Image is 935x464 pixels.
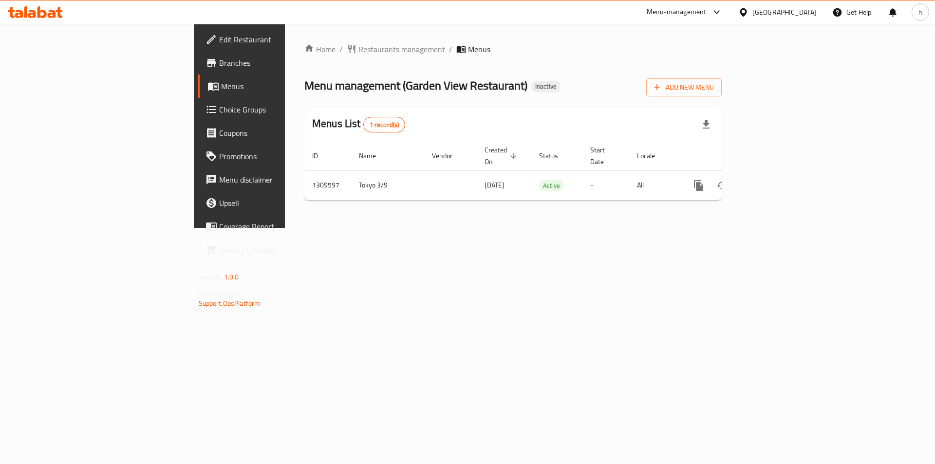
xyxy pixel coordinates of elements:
span: Status [539,150,571,162]
span: Menus [221,80,342,92]
span: Name [359,150,389,162]
span: Add New Menu [654,81,714,93]
span: Menus [468,43,490,55]
span: Inactive [531,82,561,91]
span: 1.0.0 [224,271,239,283]
div: Total records count [363,117,406,132]
div: Menu-management [647,6,707,18]
button: Change Status [711,174,734,197]
span: Branches [219,57,342,69]
a: Restaurants management [347,43,445,55]
span: Upsell [219,197,342,209]
span: Get support on: [199,287,243,300]
a: Upsell [198,191,350,215]
table: enhanced table [304,141,788,201]
span: Edit Restaurant [219,34,342,45]
span: Vendor [432,150,465,162]
span: ID [312,150,331,162]
a: Menu disclaimer [198,168,350,191]
span: Start Date [590,144,617,167]
a: Branches [198,51,350,74]
span: Locale [637,150,668,162]
td: All [629,170,679,200]
div: Inactive [531,81,561,93]
a: Coverage Report [198,215,350,238]
td: Tokyo 3/9 [351,170,424,200]
span: 1 record(s) [364,120,405,130]
li: / [449,43,452,55]
a: Choice Groups [198,98,350,121]
a: Menus [198,74,350,98]
span: [DATE] [485,179,505,191]
span: h [918,7,922,18]
span: Created On [485,144,520,167]
a: Grocery Checklist [198,238,350,261]
button: more [687,174,711,197]
td: - [582,170,629,200]
h2: Menus List [312,116,405,132]
a: Coupons [198,121,350,145]
div: Export file [694,113,718,136]
span: Version: [199,271,223,283]
span: Active [539,180,564,191]
span: Coupons [219,127,342,139]
a: Promotions [198,145,350,168]
span: Choice Groups [219,104,342,115]
th: Actions [679,141,788,171]
a: Support.OpsPlatform [199,297,261,310]
span: Menu disclaimer [219,174,342,186]
nav: breadcrumb [304,43,722,55]
span: Menu management ( Garden View Restaurant ) [304,74,527,96]
span: Restaurants management [358,43,445,55]
div: [GEOGRAPHIC_DATA] [752,7,817,18]
span: Promotions [219,150,342,162]
button: Add New Menu [646,78,722,96]
span: Coverage Report [219,221,342,232]
a: Edit Restaurant [198,28,350,51]
span: Grocery Checklist [219,244,342,256]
